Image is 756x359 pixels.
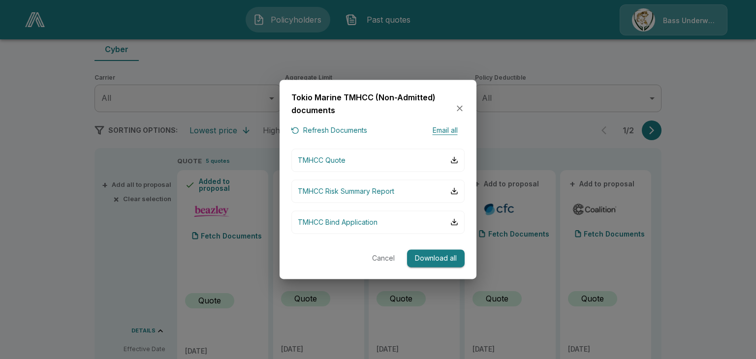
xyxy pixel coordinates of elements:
p: TMHCC Bind Application [298,217,378,227]
button: Refresh Documents [291,125,367,137]
h6: Tokio Marine TMHCC (Non-Admitted) documents [291,91,455,117]
button: Download all [407,249,465,268]
button: TMHCC Risk Summary Report [291,179,465,203]
button: Cancel [368,249,399,268]
button: Email all [425,125,465,137]
button: TMHCC Quote [291,149,465,172]
p: TMHCC Quote [298,155,346,165]
p: TMHCC Risk Summary Report [298,186,394,196]
button: TMHCC Bind Application [291,210,465,234]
